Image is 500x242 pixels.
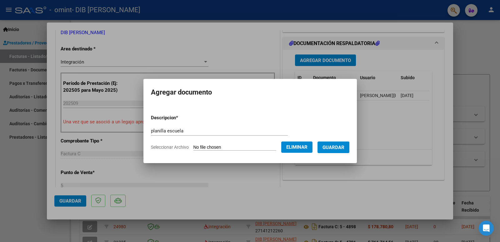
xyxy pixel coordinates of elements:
div: Open Intercom Messenger [479,221,494,236]
button: Guardar [317,142,349,153]
h2: Agregar documento [151,86,349,98]
span: Guardar [322,145,344,150]
span: Seleccionar Archivo [151,145,189,150]
button: Eliminar [281,142,312,153]
p: Descripcion [151,114,211,121]
span: Eliminar [286,144,307,150]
